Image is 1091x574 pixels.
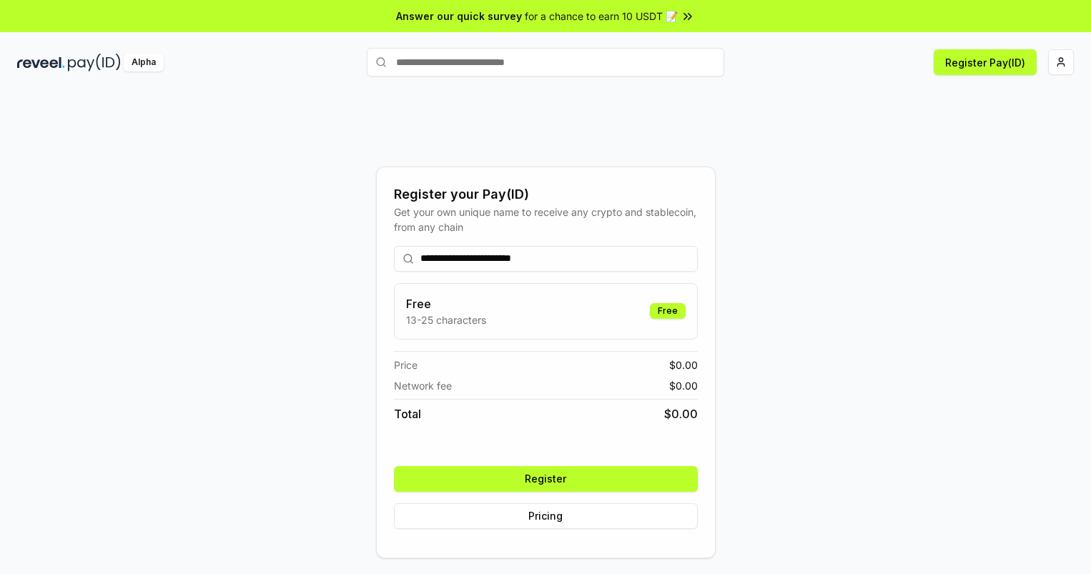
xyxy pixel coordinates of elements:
[669,378,698,393] span: $ 0.00
[394,357,418,372] span: Price
[394,503,698,529] button: Pricing
[394,405,421,422] span: Total
[664,405,698,422] span: $ 0.00
[394,466,698,492] button: Register
[669,357,698,372] span: $ 0.00
[124,54,164,71] div: Alpha
[406,295,486,312] h3: Free
[525,9,678,24] span: for a chance to earn 10 USDT 📝
[650,303,686,319] div: Free
[394,378,452,393] span: Network fee
[394,184,698,204] div: Register your Pay(ID)
[406,312,486,327] p: 13-25 characters
[934,49,1037,75] button: Register Pay(ID)
[396,9,522,24] span: Answer our quick survey
[394,204,698,234] div: Get your own unique name to receive any crypto and stablecoin, from any chain
[68,54,121,71] img: pay_id
[17,54,65,71] img: reveel_dark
